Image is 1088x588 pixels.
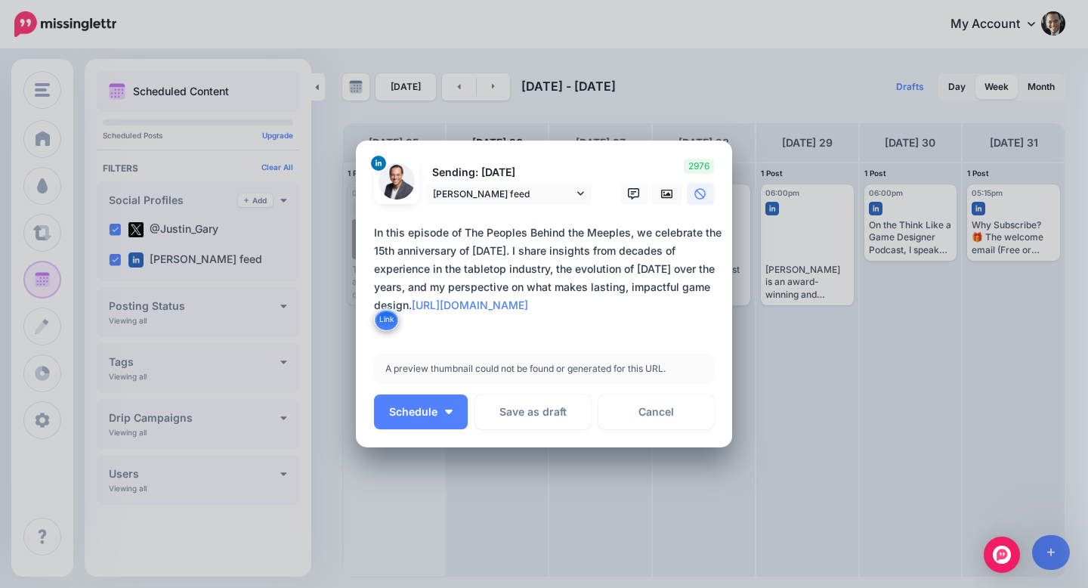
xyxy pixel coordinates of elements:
img: arrow-down-white.png [445,410,453,414]
span: [PERSON_NAME] feed [433,186,573,202]
span: Schedule [389,407,437,417]
a: [PERSON_NAME] feed [425,183,592,205]
button: Schedule [374,395,468,429]
button: Link [374,308,399,331]
div: A preview thumbnail could not be found or generated for this URL. [374,354,714,384]
div: Open Intercom Messenger [984,537,1020,573]
img: 1713975767145-37900.png [379,163,415,200]
p: Sending: [DATE] [425,164,592,181]
div: In this episode of The Peoples Behind the Meeples, we celebrate the 15th anniversary of [DATE]. I... [374,224,722,314]
button: Save as draft [475,395,591,429]
span: 2976 [684,159,714,174]
a: Cancel [598,395,714,429]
